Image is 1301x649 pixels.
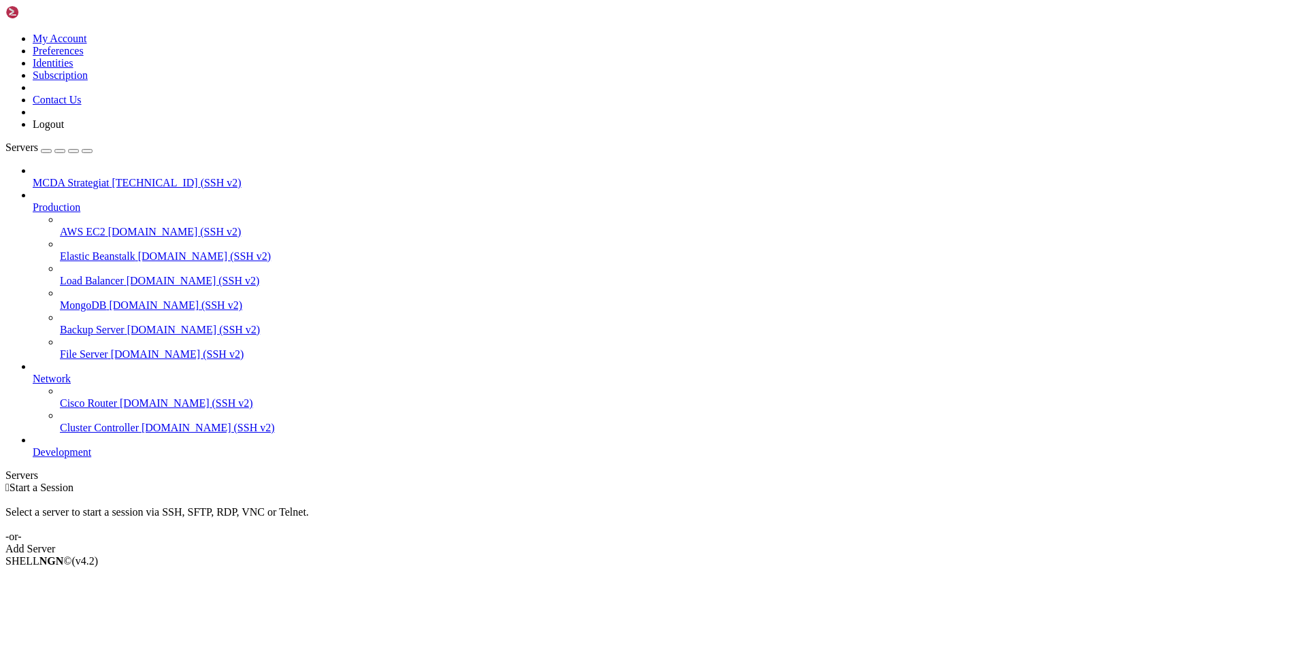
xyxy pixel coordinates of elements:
span: Cluster Controller [60,422,139,433]
span: Production [33,201,80,213]
span: AWS EC2 [60,226,105,237]
a: MCDA Strategiat [TECHNICAL_ID] (SSH v2) [33,177,1296,189]
li: Backup Server [DOMAIN_NAME] (SSH v2) [60,312,1296,336]
span: Cisco Router [60,397,117,409]
li: Cluster Controller [DOMAIN_NAME] (SSH v2) [60,410,1296,434]
span: [DOMAIN_NAME] (SSH v2) [111,348,244,360]
a: Production [33,201,1296,214]
li: AWS EC2 [DOMAIN_NAME] (SSH v2) [60,214,1296,238]
li: MCDA Strategiat [TECHNICAL_ID] (SSH v2) [33,165,1296,189]
span:  [5,482,10,493]
li: Cisco Router [DOMAIN_NAME] (SSH v2) [60,385,1296,410]
li: Production [33,189,1296,361]
span: [DOMAIN_NAME] (SSH v2) [127,275,260,286]
li: Elastic Beanstalk [DOMAIN_NAME] (SSH v2) [60,238,1296,263]
a: Logout [33,118,64,130]
a: Cisco Router [DOMAIN_NAME] (SSH v2) [60,397,1296,410]
a: Elastic Beanstalk [DOMAIN_NAME] (SSH v2) [60,250,1296,263]
li: Network [33,361,1296,434]
li: Load Balancer [DOMAIN_NAME] (SSH v2) [60,263,1296,287]
a: Development [33,446,1296,459]
a: AWS EC2 [DOMAIN_NAME] (SSH v2) [60,226,1296,238]
div: Select a server to start a session via SSH, SFTP, RDP, VNC or Telnet. -or- [5,494,1296,543]
span: File Server [60,348,108,360]
a: File Server [DOMAIN_NAME] (SSH v2) [60,348,1296,361]
li: Development [33,434,1296,459]
li: MongoDB [DOMAIN_NAME] (SSH v2) [60,287,1296,312]
div: Add Server [5,543,1296,555]
span: [DOMAIN_NAME] (SSH v2) [127,324,261,335]
a: Network [33,373,1296,385]
b: NGN [39,555,64,567]
img: Shellngn [5,5,84,19]
a: My Account [33,33,87,44]
div: Servers [5,469,1296,482]
a: Cluster Controller [DOMAIN_NAME] (SSH v2) [60,422,1296,434]
span: [DOMAIN_NAME] (SSH v2) [109,299,242,311]
span: [TECHNICAL_ID] (SSH v2) [112,177,241,188]
a: Backup Server [DOMAIN_NAME] (SSH v2) [60,324,1296,336]
span: [DOMAIN_NAME] (SSH v2) [108,226,242,237]
span: [DOMAIN_NAME] (SSH v2) [120,397,253,409]
a: Preferences [33,45,84,56]
span: SHELL © [5,555,98,567]
li: File Server [DOMAIN_NAME] (SSH v2) [60,336,1296,361]
span: Network [33,373,71,384]
span: Load Balancer [60,275,124,286]
span: Elastic Beanstalk [60,250,135,262]
a: Load Balancer [DOMAIN_NAME] (SSH v2) [60,275,1296,287]
a: MongoDB [DOMAIN_NAME] (SSH v2) [60,299,1296,312]
a: Identities [33,57,73,69]
span: Servers [5,142,38,153]
span: MCDA Strategiat [33,177,109,188]
span: [DOMAIN_NAME] (SSH v2) [138,250,271,262]
span: Start a Session [10,482,73,493]
a: Contact Us [33,94,82,105]
span: Backup Server [60,324,125,335]
span: MongoDB [60,299,106,311]
a: Servers [5,142,93,153]
a: Subscription [33,69,88,81]
span: Development [33,446,91,458]
span: [DOMAIN_NAME] (SSH v2) [142,422,275,433]
span: 4.2.0 [72,555,99,567]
